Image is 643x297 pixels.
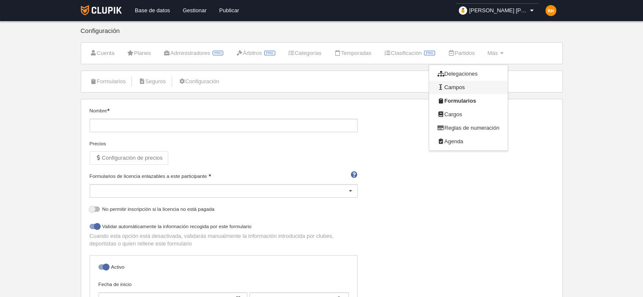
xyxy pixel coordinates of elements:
[81,27,563,42] div: Configuración
[424,51,435,55] span: PRO
[134,75,170,88] a: Seguros
[487,50,498,56] span: Más
[90,140,358,147] div: Precios
[429,108,508,121] a: Cargos
[429,135,508,148] a: Agenda
[455,3,539,18] a: [PERSON_NAME] [PERSON_NAME]
[99,263,349,273] label: Activo
[85,75,131,88] a: Formularios
[90,172,358,180] label: Formularios de licencia enlazables a este participante
[264,51,275,55] span: PRO
[107,109,109,111] i: Obligatorio
[283,47,326,60] a: Categorías
[90,223,358,232] label: Validar automáticamente la información recogida por este formulario
[85,47,119,60] a: Cuenta
[443,47,479,60] a: Partidos
[429,81,508,94] a: Campos
[90,151,168,165] button: Configuración de precios
[90,205,358,215] label: No permitir inscripción si la licencia no está pagada
[123,47,156,60] a: Planes
[329,47,376,60] a: Temporadas
[429,67,508,81] a: Delegaciones
[429,94,508,108] a: Formularios
[159,47,228,60] a: AdministradoresPRO
[379,47,440,60] a: ClasificaciónPRO
[81,5,122,15] img: Clupik
[90,232,358,248] p: Cuando esta opción está desactivada, validarás manualmente la información introducida por clubes,...
[483,47,508,60] a: Más
[213,51,223,55] span: PRO
[231,47,279,60] a: ÁrbitrosPRO
[469,6,528,15] span: [PERSON_NAME] [PERSON_NAME]
[459,6,467,15] img: organizador.30x30.png
[429,121,508,135] a: Reglas de numeración
[90,119,358,132] input: Nombre
[174,75,224,88] a: Configuración
[545,5,556,16] img: c2l6ZT0zMHgzMCZmcz05JnRleHQ9UkgmYmc9ZmI4YzAw.png
[208,174,211,177] i: Obligatorio
[90,107,358,132] label: Nombre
